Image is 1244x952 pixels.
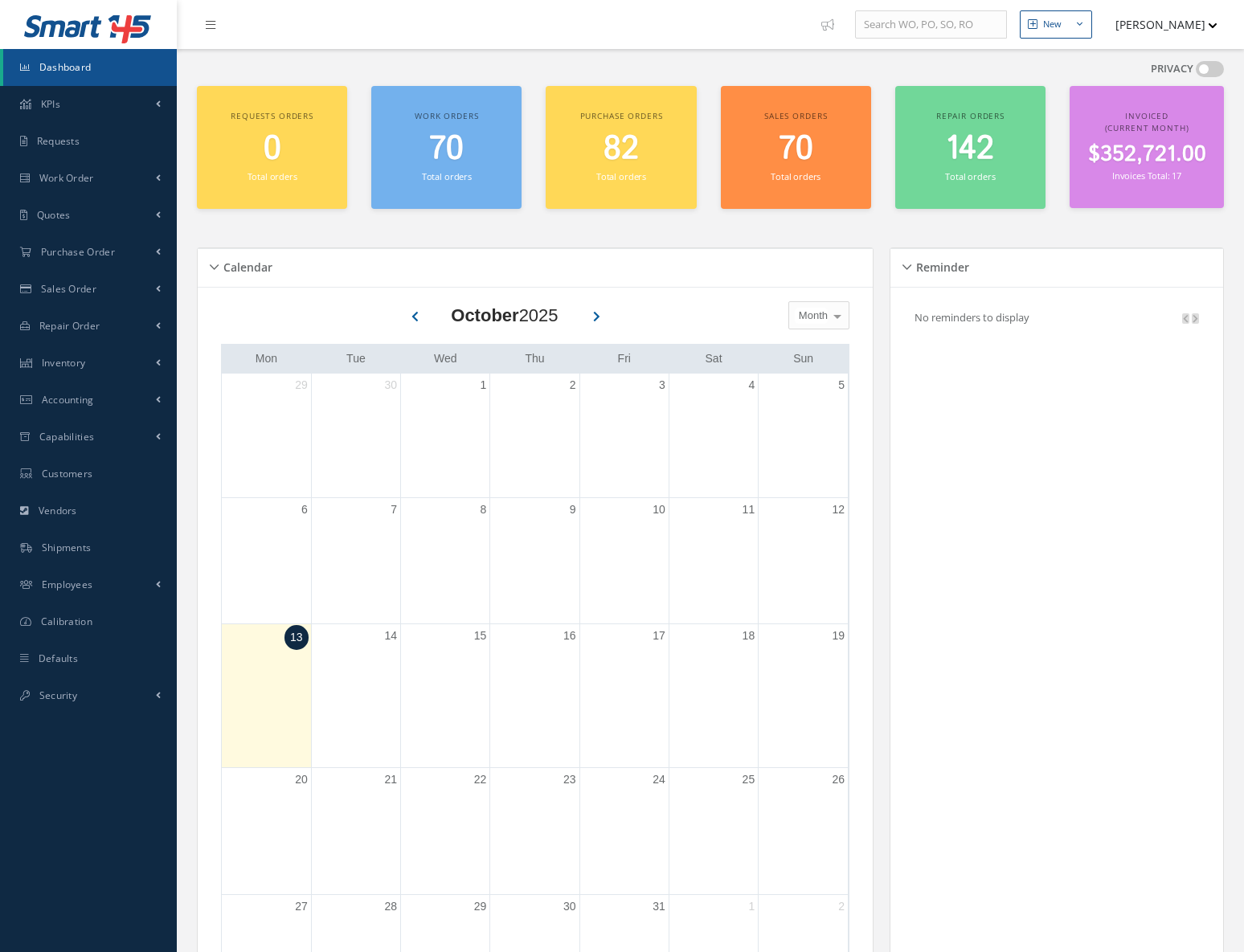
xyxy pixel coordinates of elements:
[855,10,1007,39] input: Search WO, PO, SO, RO
[1105,122,1189,133] span: (Current Month)
[39,652,78,665] span: Defaults
[292,768,311,791] a: October 20, 2025
[835,374,848,397] a: October 5, 2025
[669,374,758,498] td: October 4, 2025
[835,895,848,918] a: November 2, 2025
[771,170,820,182] small: Total orders
[790,349,816,369] a: Sunday
[739,498,759,521] a: October 11, 2025
[39,504,77,517] span: Vendors
[401,497,490,624] td: October 8, 2025
[946,126,994,172] span: 142
[579,767,669,894] td: October 24, 2025
[560,768,579,791] a: October 23, 2025
[264,126,281,172] span: 0
[490,767,579,894] td: October 23, 2025
[37,208,71,222] span: Quotes
[649,768,669,791] a: October 24, 2025
[546,86,696,209] a: Purchase orders 82 Total orders
[471,624,490,648] a: October 15, 2025
[222,767,311,894] td: October 20, 2025
[429,126,464,172] span: 70
[381,374,400,397] a: September 30, 2025
[222,624,311,768] td: October 13, 2025
[197,86,347,209] a: Requests orders 0 Total orders
[311,497,400,624] td: October 7, 2025
[401,374,490,498] td: October 1, 2025
[39,171,94,185] span: Work Order
[3,49,177,86] a: Dashboard
[580,110,663,121] span: Purchase orders
[579,374,669,498] td: October 3, 2025
[1070,86,1224,208] a: Invoiced (Current Month) $352,721.00 Invoices Total: 17
[567,498,579,521] a: October 9, 2025
[669,767,758,894] td: October 25, 2025
[795,308,828,324] span: Month
[381,895,400,918] a: October 28, 2025
[560,624,579,648] a: October 16, 2025
[477,374,490,397] a: October 1, 2025
[41,282,96,296] span: Sales Order
[387,498,400,521] a: October 7, 2025
[945,170,995,182] small: Total orders
[745,374,758,397] a: October 4, 2025
[401,767,490,894] td: October 22, 2025
[292,374,311,397] a: September 29, 2025
[311,767,400,894] td: October 21, 2025
[1043,18,1062,31] div: New
[604,126,639,172] span: 82
[915,310,1029,325] p: No reminders to display
[560,895,579,918] a: October 30, 2025
[284,625,309,650] a: October 13, 2025
[656,374,669,397] a: October 3, 2025
[936,110,1005,121] span: Repair orders
[311,624,400,768] td: October 14, 2025
[1088,139,1206,170] span: $352,721.00
[1020,10,1092,39] button: New
[39,688,77,702] span: Security
[371,86,522,209] a: Work orders 70 Total orders
[222,374,311,498] td: September 29, 2025
[649,498,669,521] a: October 10, 2025
[739,624,759,648] a: October 18, 2025
[343,349,369,369] a: Tuesday
[1151,61,1193,77] label: PRIVACY
[579,497,669,624] td: October 10, 2025
[1112,170,1181,182] small: Invoices Total: 17
[615,349,634,369] a: Friday
[779,126,813,172] span: 70
[401,624,490,768] td: October 15, 2025
[41,615,92,628] span: Calibration
[721,86,871,209] a: Sales orders 70 Total orders
[37,134,80,148] span: Requests
[222,497,311,624] td: October 6, 2025
[1100,9,1217,40] button: [PERSON_NAME]
[596,170,646,182] small: Total orders
[381,768,400,791] a: October 21, 2025
[1125,110,1168,121] span: Invoiced
[829,624,848,648] a: October 19, 2025
[471,895,490,918] a: October 29, 2025
[829,498,848,521] a: October 12, 2025
[490,497,579,624] td: October 9, 2025
[39,430,95,443] span: Capabilities
[739,768,759,791] a: October 25, 2025
[745,895,758,918] a: November 1, 2025
[248,170,297,182] small: Total orders
[477,498,490,521] a: October 8, 2025
[759,374,848,498] td: October 5, 2025
[895,86,1046,209] a: Repair orders 142 Total orders
[567,374,579,397] a: October 2, 2025
[579,624,669,768] td: October 17, 2025
[311,374,400,498] td: September 30, 2025
[298,498,311,521] a: October 6, 2025
[911,255,969,275] h5: Reminder
[669,624,758,768] td: October 18, 2025
[42,356,86,370] span: Inventory
[759,497,848,624] td: October 12, 2025
[42,393,94,407] span: Accounting
[451,305,518,325] b: October
[829,768,848,791] a: October 26, 2025
[292,895,311,918] a: October 27, 2025
[252,349,280,369] a: Monday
